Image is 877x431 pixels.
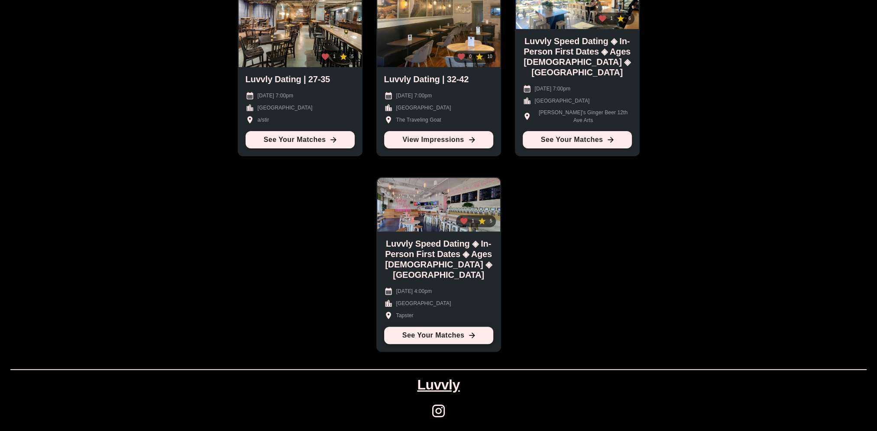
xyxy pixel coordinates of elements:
[258,116,269,124] p: a/stir
[610,16,613,22] p: 1
[384,327,493,344] a: See Your Matches
[523,36,632,77] h2: Luvvly Speed Dating ◈ In-Person First Dates ◈ Ages [DEMOGRAPHIC_DATA] ◈ [GEOGRAPHIC_DATA]
[396,92,432,100] p: [DATE] 7:00pm
[333,54,336,60] p: 1
[396,104,451,112] p: [GEOGRAPHIC_DATA]
[384,131,493,148] a: View Impressions
[472,218,474,224] p: 1
[396,287,432,295] p: [DATE] 4:00pm
[258,104,313,112] p: [GEOGRAPHIC_DATA]
[490,218,492,224] p: 5
[351,54,354,60] p: 5
[384,238,493,280] h2: Luvvly Speed Dating ◈ In-Person First Dates ◈ Ages [DEMOGRAPHIC_DATA] ◈ [GEOGRAPHIC_DATA]
[535,97,590,105] p: [GEOGRAPHIC_DATA]
[396,299,451,307] p: [GEOGRAPHIC_DATA]
[384,74,469,84] h2: Luvvly Dating | 32-42
[523,131,632,148] a: See Your Matches
[535,85,571,93] p: [DATE] 7:00pm
[417,377,460,393] a: Luvvly
[469,54,472,60] p: 0
[258,92,294,100] p: [DATE] 7:00pm
[535,109,632,124] p: [PERSON_NAME]'s Ginger Beer 12th Ave Arts
[396,116,441,124] p: The Traveling Goat
[396,312,414,319] p: Tapster
[487,54,492,60] p: 10
[246,74,330,84] h2: Luvvly Dating | 27-35
[628,16,631,22] p: 6
[246,131,355,148] a: See Your Matches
